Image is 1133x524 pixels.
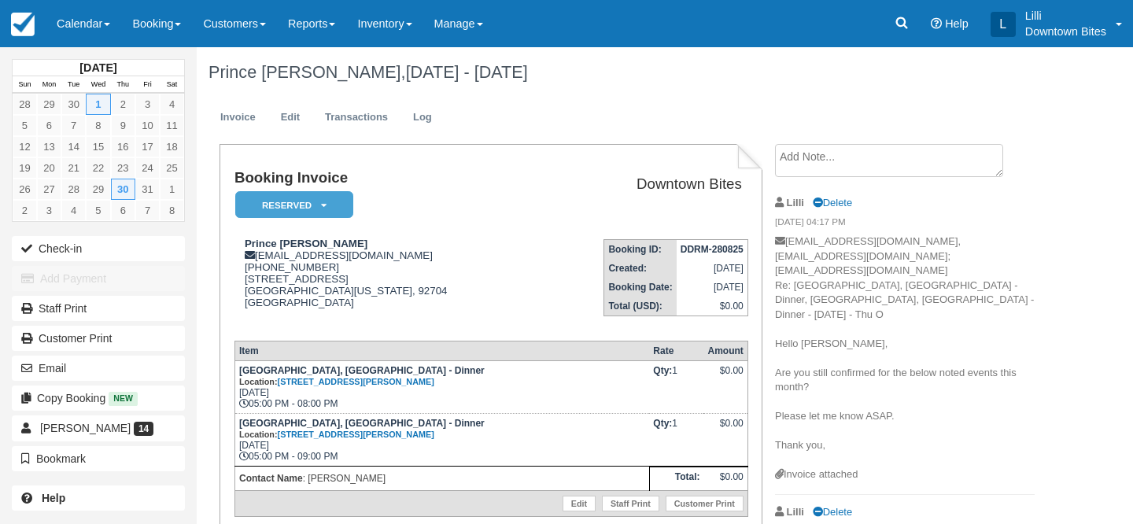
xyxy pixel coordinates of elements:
[134,422,153,436] span: 14
[234,341,649,360] th: Item
[12,266,185,291] button: Add Payment
[12,236,185,261] button: Check-in
[111,136,135,157] a: 16
[707,418,743,441] div: $0.00
[37,179,61,200] a: 27
[160,157,184,179] a: 25
[547,176,742,193] h2: Downtown Bites
[135,200,160,221] a: 7
[135,76,160,94] th: Fri
[775,467,1035,482] div: Invoice attached
[13,157,37,179] a: 19
[109,392,138,405] span: New
[677,259,748,278] td: [DATE]
[135,115,160,136] a: 10
[160,136,184,157] a: 18
[86,157,110,179] a: 22
[677,297,748,316] td: $0.00
[234,238,541,328] div: [EMAIL_ADDRESS][DOMAIN_NAME] [PHONE_NUMBER] [STREET_ADDRESS] [GEOGRAPHIC_DATA][US_STATE], 92704 [...
[234,170,541,186] h1: Booking Invoice
[813,506,852,518] a: Delete
[160,115,184,136] a: 11
[653,418,672,429] strong: Qty
[12,326,185,351] a: Customer Print
[160,200,184,221] a: 8
[40,422,131,434] span: [PERSON_NAME]
[1025,8,1106,24] p: Lilli
[269,102,312,133] a: Edit
[649,413,703,466] td: 1
[278,377,434,386] a: [STREET_ADDRESS][PERSON_NAME]
[775,216,1035,233] em: [DATE] 04:17 PM
[37,157,61,179] a: 20
[703,467,747,490] td: $0.00
[707,365,743,389] div: $0.00
[666,496,744,511] a: Customer Print
[681,244,744,255] strong: DDRM-280825
[209,63,1035,82] h1: Prince [PERSON_NAME],
[604,240,677,260] th: Booking ID:
[234,360,649,413] td: [DATE] 05:00 PM - 08:00 PM
[406,62,528,82] span: [DATE] - [DATE]
[649,341,703,360] th: Rate
[37,76,61,94] th: Mon
[61,136,86,157] a: 14
[13,115,37,136] a: 5
[813,197,852,208] a: Delete
[11,13,35,36] img: checkfront-main-nav-mini-logo.png
[12,446,185,471] button: Bookmark
[13,76,37,94] th: Sun
[775,234,1035,467] p: [EMAIL_ADDRESS][DOMAIN_NAME], [EMAIL_ADDRESS][DOMAIN_NAME]; [EMAIL_ADDRESS][DOMAIN_NAME] Re: [GEO...
[12,415,185,441] a: [PERSON_NAME] 14
[234,190,348,220] a: Reserved
[37,115,61,136] a: 6
[931,18,942,29] i: Help
[86,200,110,221] a: 5
[239,377,434,386] small: Location:
[79,61,116,74] strong: [DATE]
[86,179,110,200] a: 29
[245,238,367,249] strong: Prince [PERSON_NAME]
[278,430,434,439] a: [STREET_ADDRESS][PERSON_NAME]
[135,179,160,200] a: 31
[135,136,160,157] a: 17
[677,278,748,297] td: [DATE]
[563,496,596,511] a: Edit
[86,115,110,136] a: 8
[111,76,135,94] th: Thu
[61,94,86,115] a: 30
[111,115,135,136] a: 9
[12,296,185,321] a: Staff Print
[86,76,110,94] th: Wed
[234,413,649,466] td: [DATE] 05:00 PM - 09:00 PM
[239,473,303,484] strong: Contact Name
[13,179,37,200] a: 26
[37,136,61,157] a: 13
[37,200,61,221] a: 3
[239,470,645,486] p: : [PERSON_NAME]
[604,297,677,316] th: Total (USD):
[13,200,37,221] a: 2
[42,492,65,504] b: Help
[12,386,185,411] button: Copy Booking New
[135,94,160,115] a: 3
[61,200,86,221] a: 4
[111,94,135,115] a: 2
[604,259,677,278] th: Created:
[401,102,444,133] a: Log
[604,278,677,297] th: Booking Date:
[61,76,86,94] th: Tue
[602,496,659,511] a: Staff Print
[111,179,135,200] a: 30
[160,179,184,200] a: 1
[12,356,185,381] button: Email
[239,430,434,439] small: Location:
[135,157,160,179] a: 24
[61,157,86,179] a: 21
[235,191,353,219] em: Reserved
[313,102,400,133] a: Transactions
[991,12,1016,37] div: L
[13,136,37,157] a: 12
[13,94,37,115] a: 28
[787,197,804,208] strong: Lilli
